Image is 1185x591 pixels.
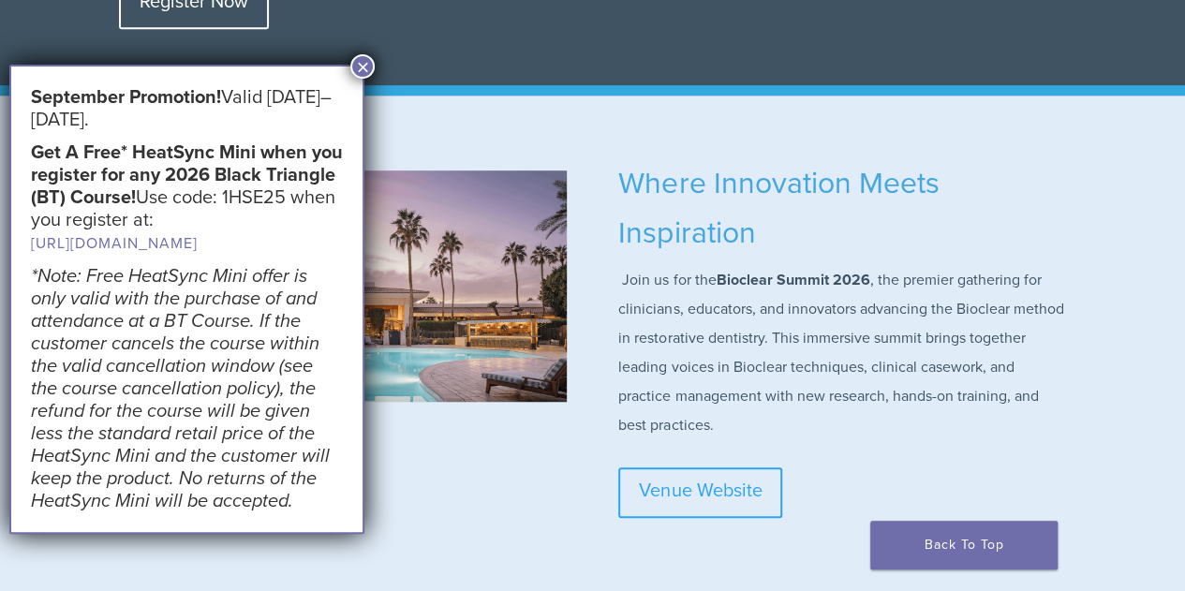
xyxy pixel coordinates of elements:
strong: Get A Free* HeatSync Mini when you register for any 2026 Black Triangle (BT) Course! [31,141,343,209]
span: Where Innovation Meets Inspiration [618,166,939,251]
em: *Note: Free HeatSync Mini offer is only valid with the purchase of and attendance at a BT Course.... [31,265,330,512]
h5: Use code: 1HSE25 when you register at: [31,141,344,255]
span: Join us for the , the premier gathering for clinicians, educators, and innovators advancing the B... [618,271,1063,435]
strong: Bioclear Summit 2026 [716,271,869,289]
button: Close [350,54,375,79]
a: Back To Top [870,521,1058,569]
h5: Valid [DATE]–[DATE]. [31,86,344,131]
a: Venue Website [618,467,782,518]
a: [URL][DOMAIN_NAME] [31,234,198,253]
strong: September Promotion! [31,86,221,109]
